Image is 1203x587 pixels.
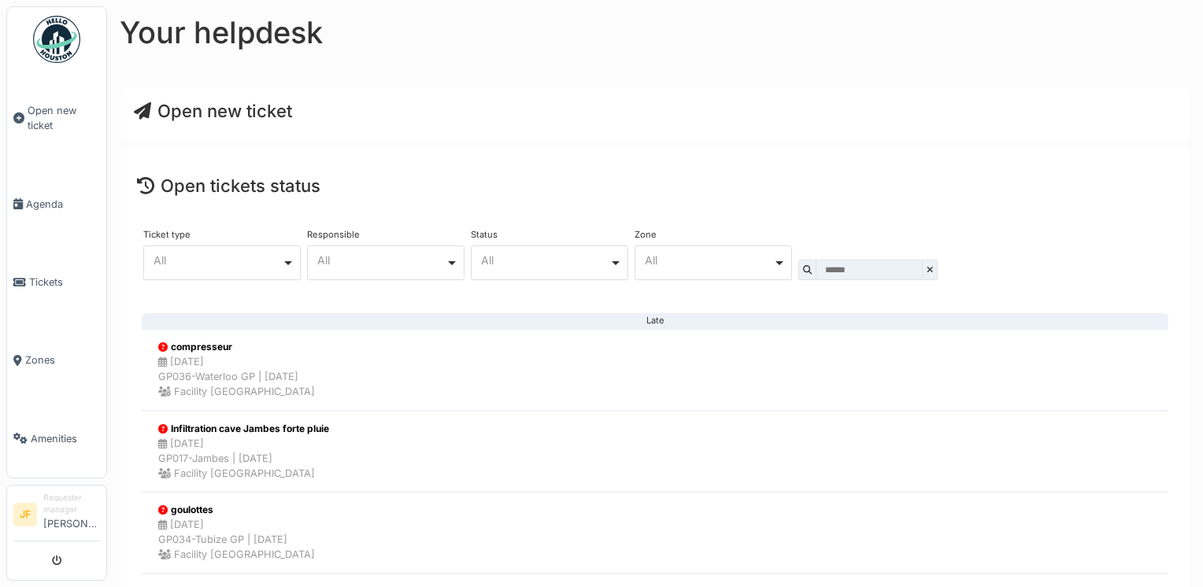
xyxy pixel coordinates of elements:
div: All [481,256,609,264]
label: Ticket type [143,231,191,239]
a: Open new ticket [134,101,292,121]
div: [DATE] GP036-Waterloo GP | [DATE] Facility [GEOGRAPHIC_DATA] [158,354,315,400]
a: Amenities [7,400,106,478]
div: All [645,256,773,264]
div: Requester manager [43,492,100,516]
li: JF [13,503,37,526]
div: All [154,256,282,264]
span: Agenda [26,197,100,212]
div: goulottes [158,503,315,517]
div: Late [154,320,1156,322]
label: Status [471,231,498,239]
a: Open new ticket [7,72,106,165]
div: All [317,256,446,264]
a: Infiltration cave Jambes forte pluie [DATE]GP017-Jambes | [DATE] Facility [GEOGRAPHIC_DATA] [142,411,1168,493]
div: Infiltration cave Jambes forte pluie [158,422,329,436]
a: Zones [7,321,106,399]
span: Tickets [29,275,100,290]
span: Amenities [31,431,100,446]
h4: Open tickets status [137,175,1173,196]
label: Responsible [307,231,360,239]
img: Badge_color-CXgf-gQk.svg [33,16,80,63]
a: goulottes [DATE]GP034-Tubize GP | [DATE] Facility [GEOGRAPHIC_DATA] [142,492,1168,574]
div: [DATE] GP017-Jambes | [DATE] Facility [GEOGRAPHIC_DATA] [158,436,329,482]
li: [PERSON_NAME] [43,492,100,537]
a: Agenda [7,165,106,243]
span: Open new ticket [28,103,100,133]
a: JF Requester manager[PERSON_NAME] [13,492,100,541]
a: Tickets [7,243,106,321]
div: compresseur [158,340,315,354]
div: [DATE] GP034-Tubize GP | [DATE] Facility [GEOGRAPHIC_DATA] [158,517,315,563]
span: Zones [25,353,100,367]
a: compresseur [DATE]GP036-Waterloo GP | [DATE] Facility [GEOGRAPHIC_DATA] [142,329,1168,411]
label: Zone [635,231,657,239]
